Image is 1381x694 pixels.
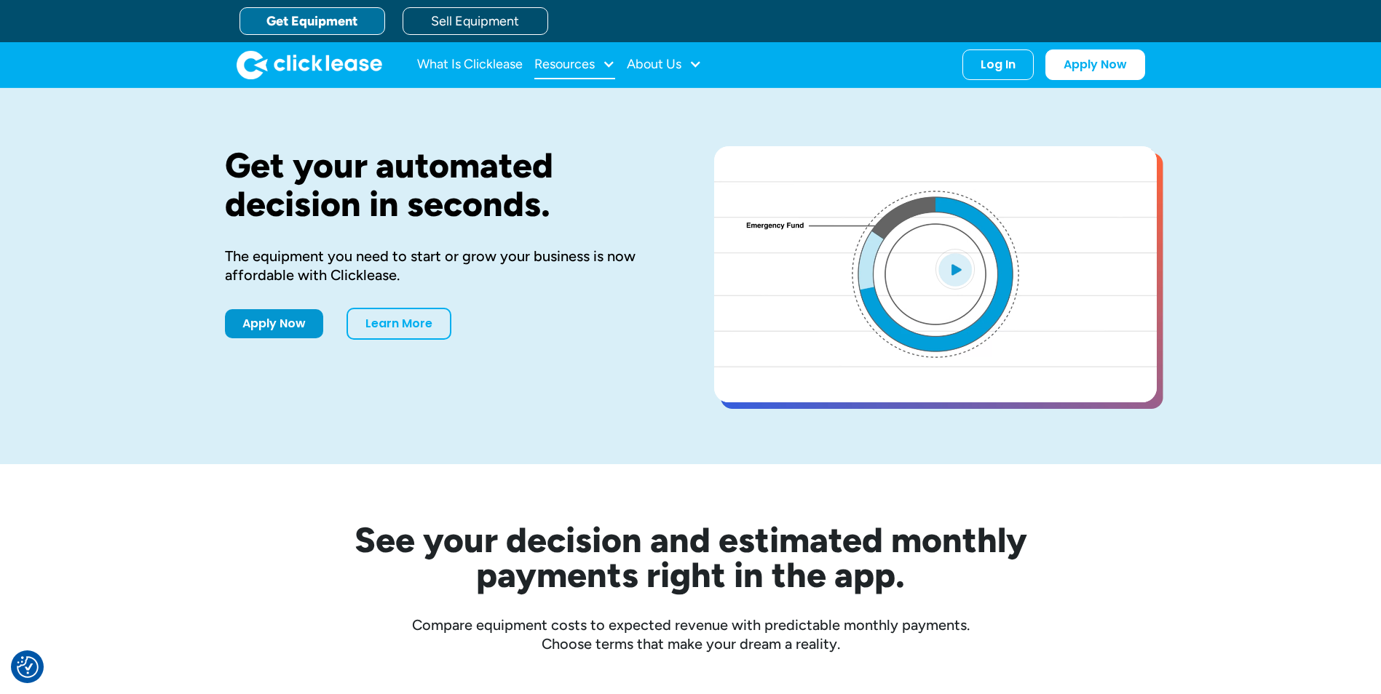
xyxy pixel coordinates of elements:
[17,656,39,678] img: Revisit consent button
[981,57,1016,72] div: Log In
[347,308,451,340] a: Learn More
[225,309,323,338] a: Apply Now
[714,146,1157,402] a: open lightbox
[283,522,1099,592] h2: See your decision and estimated monthly payments right in the app.
[627,50,702,79] div: About Us
[1045,49,1145,80] a: Apply Now
[225,615,1157,653] div: Compare equipment costs to expected revenue with predictable monthly payments. Choose terms that ...
[935,249,975,290] img: Blue play button logo on a light blue circular background
[237,50,382,79] a: home
[240,7,385,35] a: Get Equipment
[534,50,615,79] div: Resources
[17,656,39,678] button: Consent Preferences
[237,50,382,79] img: Clicklease logo
[417,50,523,79] a: What Is Clicklease
[225,146,668,223] h1: Get your automated decision in seconds.
[403,7,548,35] a: Sell Equipment
[225,247,668,284] div: The equipment you need to start or grow your business is now affordable with Clicklease.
